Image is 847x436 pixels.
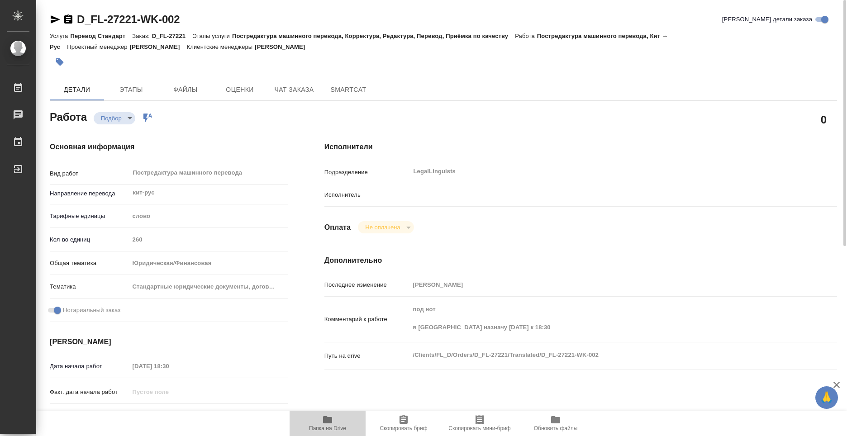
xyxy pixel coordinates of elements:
button: Подбор [98,114,124,122]
p: Комментарий к работе [324,315,410,324]
div: слово [129,209,288,224]
span: Чат заказа [272,84,316,95]
h4: Дополнительно [324,255,837,266]
button: Скопировать ссылку [63,14,74,25]
p: Услуга [50,33,70,39]
p: Проектный менеджер [67,43,129,50]
span: Детали [55,84,99,95]
p: Тарифные единицы [50,212,129,221]
p: Факт. дата начала работ [50,388,129,397]
p: Подразделение [324,168,410,177]
p: Общая тематика [50,259,129,268]
input: Пустое поле [410,278,795,291]
p: Постредактура машинного перевода, Корректура, Редактура, Перевод, Приёмка по качеству [232,33,515,39]
span: Папка на Drive [309,425,346,431]
button: Скопировать бриф [366,411,442,436]
input: Пустое поле [129,233,288,246]
p: Направление перевода [50,189,129,198]
button: Папка на Drive [290,411,366,436]
p: D_FL-27221 [152,33,192,39]
p: Последнее изменение [324,280,410,289]
h2: Работа [50,108,87,124]
a: D_FL-27221-WK-002 [77,13,180,25]
span: Файлы [164,84,207,95]
p: Тематика [50,282,129,291]
p: Заказ: [132,33,152,39]
h4: Оплата [324,222,351,233]
button: Скопировать мини-бриф [442,411,518,436]
button: Скопировать ссылку для ЯМессенджера [50,14,61,25]
span: Обновить файлы [534,425,578,431]
input: Пустое поле [129,409,209,422]
p: Клиентские менеджеры [187,43,255,50]
p: Вид работ [50,169,129,178]
button: Добавить тэг [50,52,70,72]
p: Исполнитель [324,190,410,199]
p: Кол-во единиц [50,235,129,244]
p: Путь на drive [324,351,410,360]
p: [PERSON_NAME] [130,43,187,50]
p: Дата начала работ [50,362,129,371]
h4: [PERSON_NAME] [50,336,288,347]
button: Не оплачена [362,223,403,231]
h2: 0 [821,112,827,127]
button: 🙏 [815,386,838,409]
div: Стандартные юридические документы, договоры, уставы [129,279,288,294]
span: SmartCat [327,84,370,95]
p: Этапы услуги [192,33,232,39]
button: Обновить файлы [518,411,594,436]
span: Оценки [218,84,262,95]
span: Скопировать бриф [380,425,427,431]
span: Нотариальный заказ [63,306,120,315]
input: Пустое поле [129,385,209,398]
p: Перевод Стандарт [70,33,132,39]
div: Подбор [94,112,135,124]
textarea: /Clients/FL_D/Orders/D_FL-27221/Translated/D_FL-27221-WK-002 [410,347,795,363]
h4: Основная информация [50,142,288,152]
span: [PERSON_NAME] детали заказа [722,15,812,24]
span: Этапы [109,84,153,95]
textarea: под нот в [GEOGRAPHIC_DATA] назначу [DATE] к 18:30 [410,302,795,335]
div: Юридическая/Финансовая [129,256,288,271]
span: Скопировать мини-бриф [448,425,510,431]
p: Работа [515,33,537,39]
p: [PERSON_NAME] [255,43,312,50]
input: Пустое поле [129,360,209,373]
span: 🙏 [819,388,834,407]
h4: Исполнители [324,142,837,152]
div: Подбор [358,221,414,233]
